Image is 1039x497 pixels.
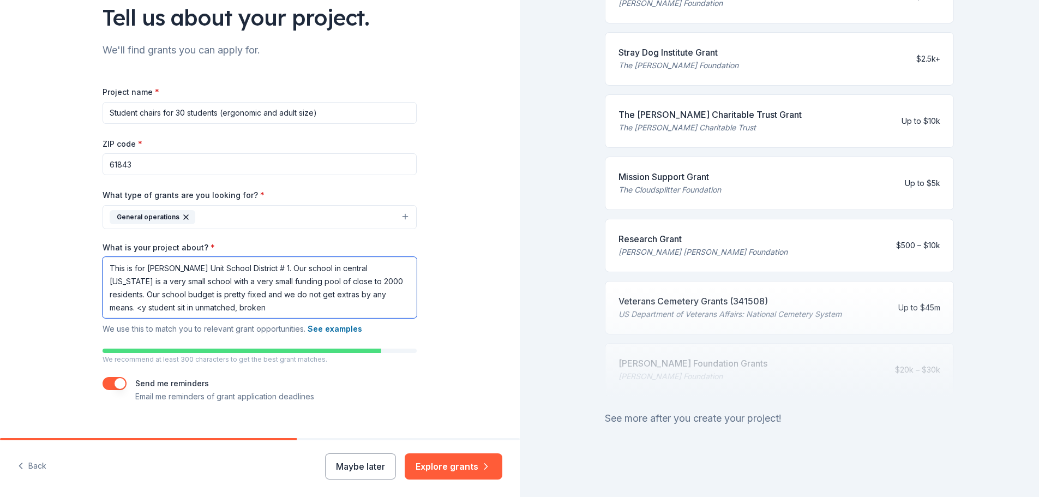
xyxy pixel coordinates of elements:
[103,242,215,253] label: What is your project about?
[103,324,362,333] span: We use this to match you to relevant grant opportunities.
[103,190,265,201] label: What type of grants are you looking for?
[618,121,802,134] div: The [PERSON_NAME] Charitable Trust
[902,115,940,128] div: Up to $10k
[103,139,142,149] label: ZIP code
[618,46,738,59] div: Stray Dog Institute Grant
[605,410,954,427] div: See more after you create your project!
[618,108,802,121] div: The [PERSON_NAME] Charitable Trust Grant
[17,455,46,478] button: Back
[405,453,502,480] button: Explore grants
[103,153,417,175] input: 12345 (U.S. only)
[103,102,417,124] input: After school program
[110,210,195,224] div: General operations
[103,205,417,229] button: General operations
[905,177,940,190] div: Up to $5k
[618,232,788,245] div: Research Grant
[103,2,417,33] div: Tell us about your project.
[618,183,721,196] div: The Cloudsplitter Foundation
[896,239,940,252] div: $500 – $10k
[103,41,417,59] div: We'll find grants you can apply for.
[135,390,314,403] p: Email me reminders of grant application deadlines
[618,170,721,183] div: Mission Support Grant
[135,379,209,388] label: Send me reminders
[618,59,738,72] div: The [PERSON_NAME] Foundation
[103,87,159,98] label: Project name
[618,245,788,259] div: [PERSON_NAME] [PERSON_NAME] Foundation
[308,322,362,336] button: See examples
[103,355,417,364] p: We recommend at least 300 characters to get the best grant matches.
[916,52,940,65] div: $2.5k+
[325,453,396,480] button: Maybe later
[103,257,417,318] textarea: This is for [PERSON_NAME] Unit School District # 1. Our school in central [US_STATE] is a very sm...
